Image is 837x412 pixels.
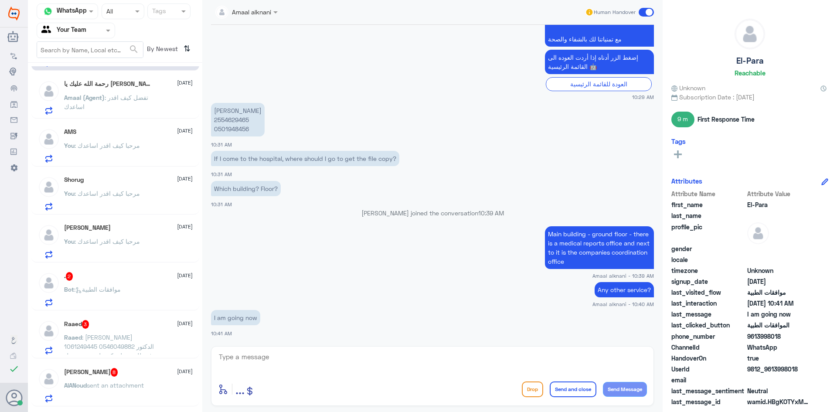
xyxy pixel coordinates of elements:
span: [DATE] [177,272,193,279]
span: email [671,375,745,385]
span: I am going now [747,310,810,319]
span: null [747,244,810,253]
img: defaultAdmin.png [38,320,60,342]
p: 11/8/2025, 10:29 AM [545,50,654,74]
span: Attribute Name [671,189,745,198]
button: Drop [522,381,543,397]
h5: . [64,272,73,281]
p: 11/8/2025, 10:39 AM [545,226,654,269]
span: El-Para [747,200,810,209]
img: defaultAdmin.png [38,128,60,150]
span: last_message [671,310,745,319]
span: 9812_9613998018 [747,364,810,374]
span: 10:31 AM [211,201,232,207]
span: last_message_sentiment [671,386,745,395]
span: Amaal alknani - 10:40 AM [592,300,654,308]
span: : مرحبا كيف اقدر اساعدك [75,238,140,245]
span: [DATE] [177,320,193,327]
h6: Tags [671,137,686,145]
span: By Newest [143,41,180,59]
h5: AMS [64,128,76,136]
div: Tags [151,6,166,17]
h5: رحمة الله عليك يا بو حسين [64,80,154,88]
p: 11/8/2025, 10:31 AM [211,181,281,196]
img: defaultAdmin.png [735,19,765,49]
span: 9 m [671,112,694,127]
span: 2 [66,272,73,281]
span: Unknown [747,266,810,275]
span: HandoverOn [671,354,745,363]
span: timezone [671,266,745,275]
img: defaultAdmin.png [38,224,60,246]
span: 10:39 AM [478,209,504,217]
img: defaultAdmin.png [38,80,60,102]
div: العودة للقائمة الرئيسية [546,77,652,91]
span: You [64,142,75,149]
span: first_name [671,200,745,209]
span: : مرحبا كيف اقدر اساعدك [75,190,140,197]
p: 11/8/2025, 10:40 AM [595,282,654,297]
span: true [747,354,810,363]
span: [DATE] [177,79,193,87]
span: [DATE] [177,223,193,231]
h6: Reachable [735,69,766,77]
i: ⇅ [184,41,191,56]
button: Send and close [550,381,596,397]
button: Send Message [603,382,647,397]
span: last_message_id [671,397,745,406]
span: null [747,375,810,385]
p: 11/8/2025, 10:31 AM [211,151,399,166]
span: UserId [671,364,745,374]
span: 3 [82,320,89,329]
span: Amaal alknani - 10:39 AM [592,272,654,279]
span: last_name [671,211,745,220]
span: : تفضل كيف اقدر اساعدك [64,94,148,110]
span: Attribute Value [747,189,810,198]
span: gender [671,244,745,253]
span: last_visited_flow [671,288,745,297]
span: 2 [747,343,810,352]
img: whatsapp.png [41,5,54,18]
span: الموافقات الطبية [747,320,810,330]
span: [DATE] [177,175,193,183]
span: You [64,238,75,245]
span: Human Handover [594,8,636,16]
span: You [64,190,75,197]
span: ChannelId [671,343,745,352]
h5: El-Para [736,56,764,66]
i: check [9,364,19,374]
span: sent an attachment [87,381,144,389]
span: signup_date [671,277,745,286]
button: ... [235,379,245,399]
img: defaultAdmin.png [38,176,60,198]
img: defaultAdmin.png [38,368,60,390]
span: 2025-08-11T07:41:44.262Z [747,299,810,308]
span: : [PERSON_NAME] 1061249445 0546049882 الدكتور رفع طلب عملية كم علي نسبة تحمل وكم غطى التامين [64,334,155,368]
span: locale [671,255,745,264]
span: last_interaction [671,299,745,308]
span: profile_pic [671,222,745,242]
span: [DATE] [177,368,193,375]
span: : موافقات الطبية [74,286,121,293]
h5: Raaed [64,320,89,329]
span: Unknown [671,83,705,92]
span: search [129,44,139,54]
h5: AlANoud ALHundi [64,368,118,377]
span: First Response Time [697,115,755,124]
span: Bot [64,286,74,293]
span: phone_number [671,332,745,341]
span: Subscription Date : [DATE] [671,92,828,102]
span: AlANoud [64,381,87,389]
span: 0 [747,386,810,395]
span: Raaed [64,334,82,341]
img: yourTeam.svg [41,24,54,37]
h5: Shorug [64,176,84,184]
h6: Attributes [671,177,702,185]
input: Search by Name, Local etc… [37,42,143,58]
span: 10:31 AM [211,142,232,147]
span: last_clicked_button [671,320,745,330]
span: ... [235,381,245,397]
span: 9613998018 [747,332,810,341]
span: موافقات الطبية [747,288,810,297]
img: defaultAdmin.png [38,272,60,294]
